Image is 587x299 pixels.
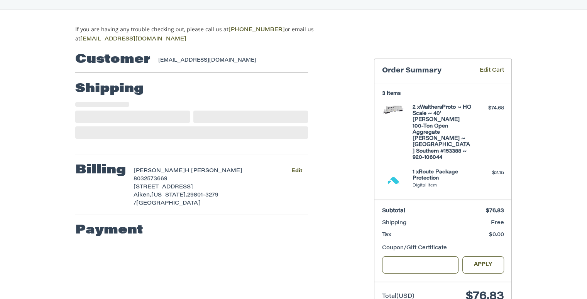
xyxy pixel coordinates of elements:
h2: Shipping [75,81,144,97]
a: Edit Cart [469,67,504,76]
span: H [PERSON_NAME] [185,168,242,174]
div: $2.15 [474,169,504,177]
h2: Billing [75,163,126,178]
span: Subtotal [382,208,405,214]
input: Gift Certificate or Coupon Code [382,256,459,274]
span: [PERSON_NAME] [134,168,185,174]
span: $0.00 [489,232,504,238]
a: [EMAIL_ADDRESS][DOMAIN_NAME] [80,37,186,42]
h3: 3 Items [382,91,504,97]
button: Edit [285,165,308,176]
span: 8032573669 [134,176,167,182]
h4: 1 x Route Package Protection [413,169,472,182]
li: Digital Item [413,183,472,189]
span: $76.83 [486,208,504,214]
span: Shipping [382,220,406,226]
span: [US_STATE], [151,193,187,198]
div: [EMAIL_ADDRESS][DOMAIN_NAME] [158,57,301,64]
button: Apply [462,256,504,274]
h2: Payment [75,223,143,238]
div: Coupon/Gift Certificate [382,244,504,252]
a: [PHONE_NUMBER] [228,27,285,33]
span: Aiken, [134,193,151,198]
h4: 2 x WalthersProto ~ HO Scale ~ 40' [PERSON_NAME] 100-Ton Open Aggregate [PERSON_NAME] ~ [GEOGRAPH... [413,104,472,161]
p: If you are having any trouble checking out, please call us at or email us at [75,25,338,44]
h2: Customer [75,52,151,67]
span: [STREET_ADDRESS] [134,185,193,190]
span: Free [491,220,504,226]
div: $74.68 [474,104,504,112]
span: Tax [382,232,391,238]
span: [GEOGRAPHIC_DATA] [136,201,201,206]
h3: Order Summary [382,67,469,76]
